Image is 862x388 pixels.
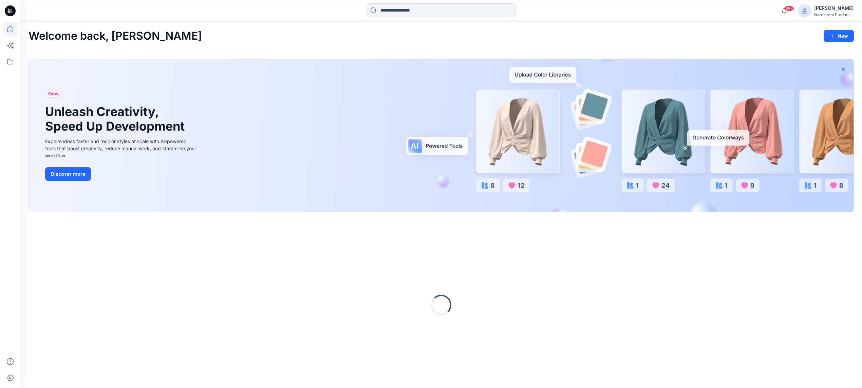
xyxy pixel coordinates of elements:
[45,167,198,181] a: Discover more
[824,30,854,42] button: New
[814,4,854,12] div: [PERSON_NAME]
[48,90,59,98] span: New
[45,104,188,134] h1: Unleash Creativity, Speed Up Development
[29,30,202,42] h2: Welcome back, [PERSON_NAME]
[45,138,198,159] div: Explore ideas faster and recolor styles at scale with AI-powered tools that boost creativity, red...
[814,12,854,17] div: Nordstrom Product...
[784,6,794,11] span: 99+
[45,167,91,181] button: Discover more
[802,8,807,14] svg: avatar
